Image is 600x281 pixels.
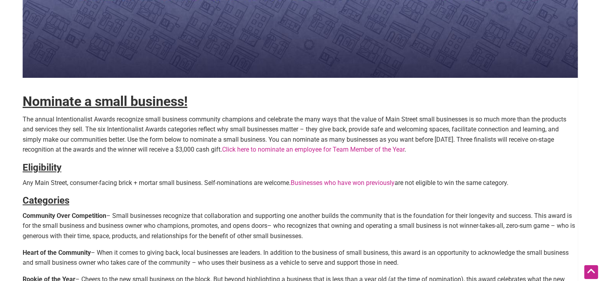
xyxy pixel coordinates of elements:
[23,162,61,173] strong: Eligibility
[23,212,106,219] strong: Community Over Competition
[23,178,578,188] p: Any Main Street, consumer-facing brick + mortar small business. Self-nominations are welcome. are...
[23,249,91,256] strong: Heart of the Community
[23,114,578,155] p: The annual Intentionalist Awards recognize small business community champions and celebrate the m...
[23,93,188,109] strong: Nominate a small business!
[23,248,578,268] p: – When it comes to giving back, local businesses are leaders. In addition to the business of smal...
[23,195,69,206] strong: Categories
[222,146,404,153] a: Click here to nominate an employee for Team Member of the Year
[23,211,578,241] p: – Small businesses recognize that collaboration and supporting one another builds the community t...
[291,179,395,187] a: Businesses who have won previously
[584,265,598,279] div: Scroll Back to Top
